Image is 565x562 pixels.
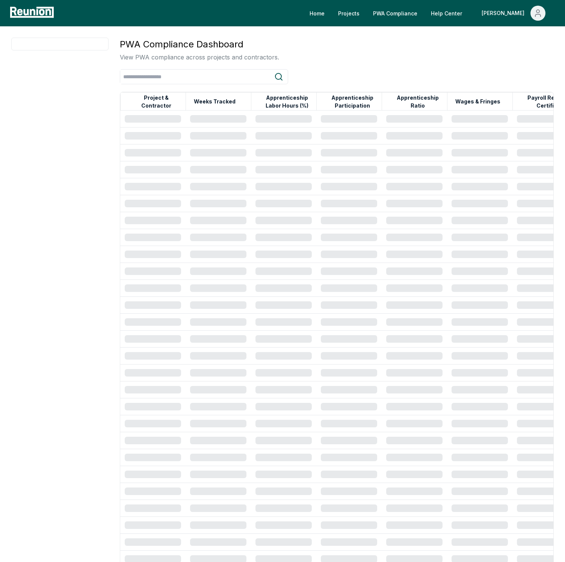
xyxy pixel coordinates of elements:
[120,53,279,62] p: View PWA compliance across projects and contractors.
[127,94,186,109] button: Project & Contractor
[258,94,316,109] button: Apprenticeship Labor Hours (%)
[476,6,551,21] button: [PERSON_NAME]
[425,6,468,21] a: Help Center
[304,6,331,21] a: Home
[192,94,237,109] button: Weeks Tracked
[304,6,557,21] nav: Main
[367,6,423,21] a: PWA Compliance
[323,94,382,109] button: Apprenticeship Participation
[332,6,366,21] a: Projects
[454,94,502,109] button: Wages & Fringes
[482,6,527,21] div: [PERSON_NAME]
[388,94,447,109] button: Apprenticeship Ratio
[120,38,279,51] h3: PWA Compliance Dashboard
